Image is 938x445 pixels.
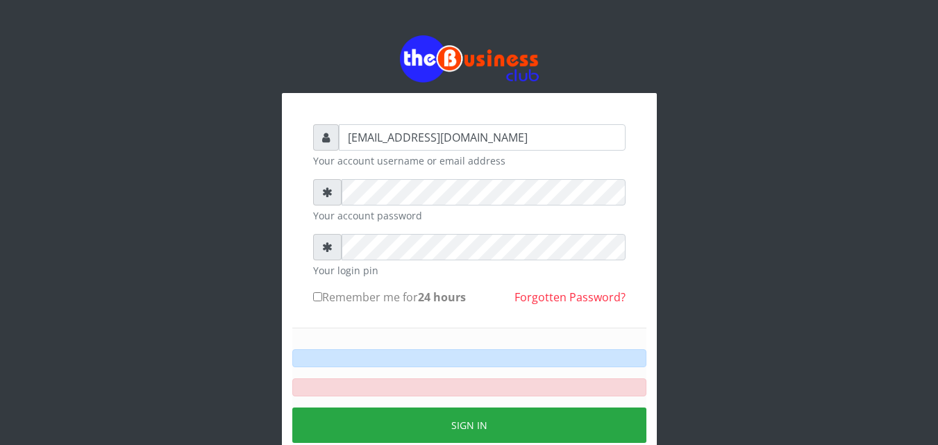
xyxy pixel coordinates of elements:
[313,292,322,301] input: Remember me for24 hours
[313,153,626,168] small: Your account username or email address
[292,408,646,443] button: Sign in
[313,263,626,278] small: Your login pin
[514,289,626,305] a: Forgotten Password?
[313,289,466,305] label: Remember me for
[339,124,626,151] input: Username or email address
[418,289,466,305] b: 24 hours
[313,208,626,223] small: Your account password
